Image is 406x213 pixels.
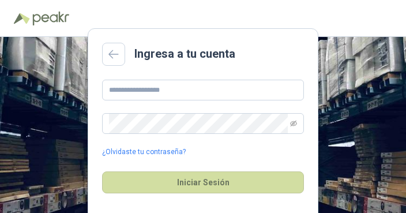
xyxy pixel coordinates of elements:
img: Peakr [32,12,69,25]
a: ¿Olvidaste tu contraseña? [102,147,186,158]
img: Logo [14,13,30,24]
span: eye-invisible [290,120,297,127]
button: Iniciar Sesión [102,171,304,193]
h2: Ingresa a tu cuenta [134,45,235,63]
